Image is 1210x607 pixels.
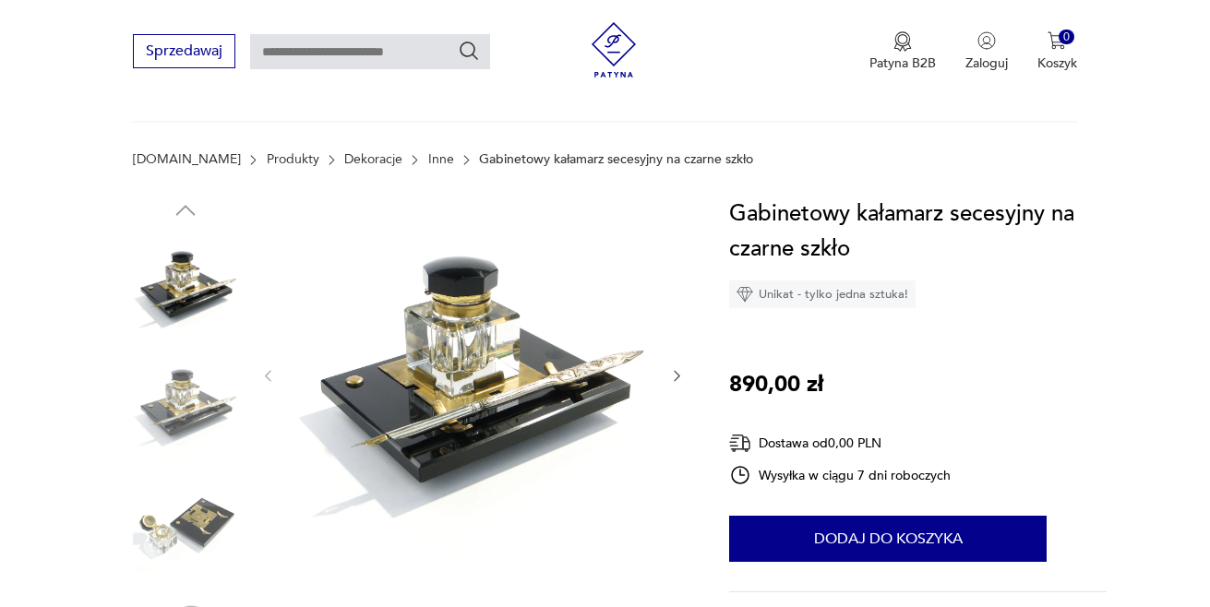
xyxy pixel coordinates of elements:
[294,196,651,553] img: Zdjęcie produktu Gabinetowy kałamarz secesyjny na czarne szkło
[428,152,454,167] a: Inne
[267,152,319,167] a: Produkty
[479,152,753,167] p: Gabinetowy kałamarz secesyjny na czarne szkło
[133,233,238,339] img: Zdjęcie produktu Gabinetowy kałamarz secesyjny na czarne szkło
[586,22,641,77] img: Patyna - sklep z meblami i dekoracjami vintage
[729,280,916,308] div: Unikat - tylko jedna sztuka!
[977,31,996,50] img: Ikonka użytkownika
[133,351,238,457] img: Zdjęcie produktu Gabinetowy kałamarz secesyjny na czarne szkło
[133,34,235,68] button: Sprzedawaj
[344,152,402,167] a: Dekoracje
[729,464,951,486] div: Wysyłka w ciągu 7 dni roboczych
[1037,54,1077,72] p: Koszyk
[133,152,241,167] a: [DOMAIN_NAME]
[729,432,951,455] div: Dostawa od 0,00 PLN
[869,31,936,72] a: Ikona medaluPatyna B2B
[965,54,1008,72] p: Zaloguj
[737,286,753,303] img: Ikona diamentu
[729,367,823,402] p: 890,00 zł
[729,196,1107,267] h1: Gabinetowy kałamarz secesyjny na czarne szkło
[893,31,912,52] img: Ikona medalu
[869,54,936,72] p: Patyna B2B
[869,31,936,72] button: Patyna B2B
[1048,31,1066,50] img: Ikona koszyka
[133,469,238,574] img: Zdjęcie produktu Gabinetowy kałamarz secesyjny na czarne szkło
[133,46,235,59] a: Sprzedawaj
[458,40,480,62] button: Szukaj
[1059,30,1074,45] div: 0
[1037,31,1077,72] button: 0Koszyk
[965,31,1008,72] button: Zaloguj
[729,516,1047,562] button: Dodaj do koszyka
[729,432,751,455] img: Ikona dostawy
